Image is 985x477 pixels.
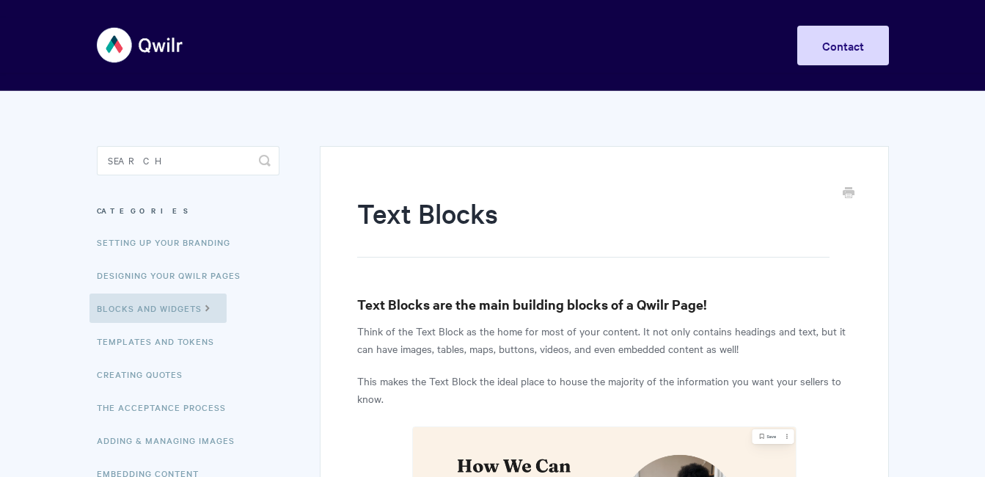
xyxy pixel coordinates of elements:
[357,372,851,407] p: This makes the Text Block the ideal place to house the majority of the information you want your ...
[97,146,279,175] input: Search
[97,197,279,224] h3: Categories
[797,26,889,65] a: Contact
[357,294,851,315] h3: Text Blocks are the main building blocks of a Qwilr Page!
[97,18,184,73] img: Qwilr Help Center
[97,261,252,290] a: Designing Your Qwilr Pages
[843,186,854,202] a: Print this Article
[357,322,851,357] p: Think of the Text Block as the home for most of your content. It not only contains headings and t...
[89,294,227,323] a: Blocks and Widgets
[97,426,246,455] a: Adding & Managing Images
[97,360,194,389] a: Creating Quotes
[357,194,829,258] h1: Text Blocks
[97,393,237,422] a: The Acceptance Process
[97,227,241,257] a: Setting up your Branding
[97,327,225,356] a: Templates and Tokens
